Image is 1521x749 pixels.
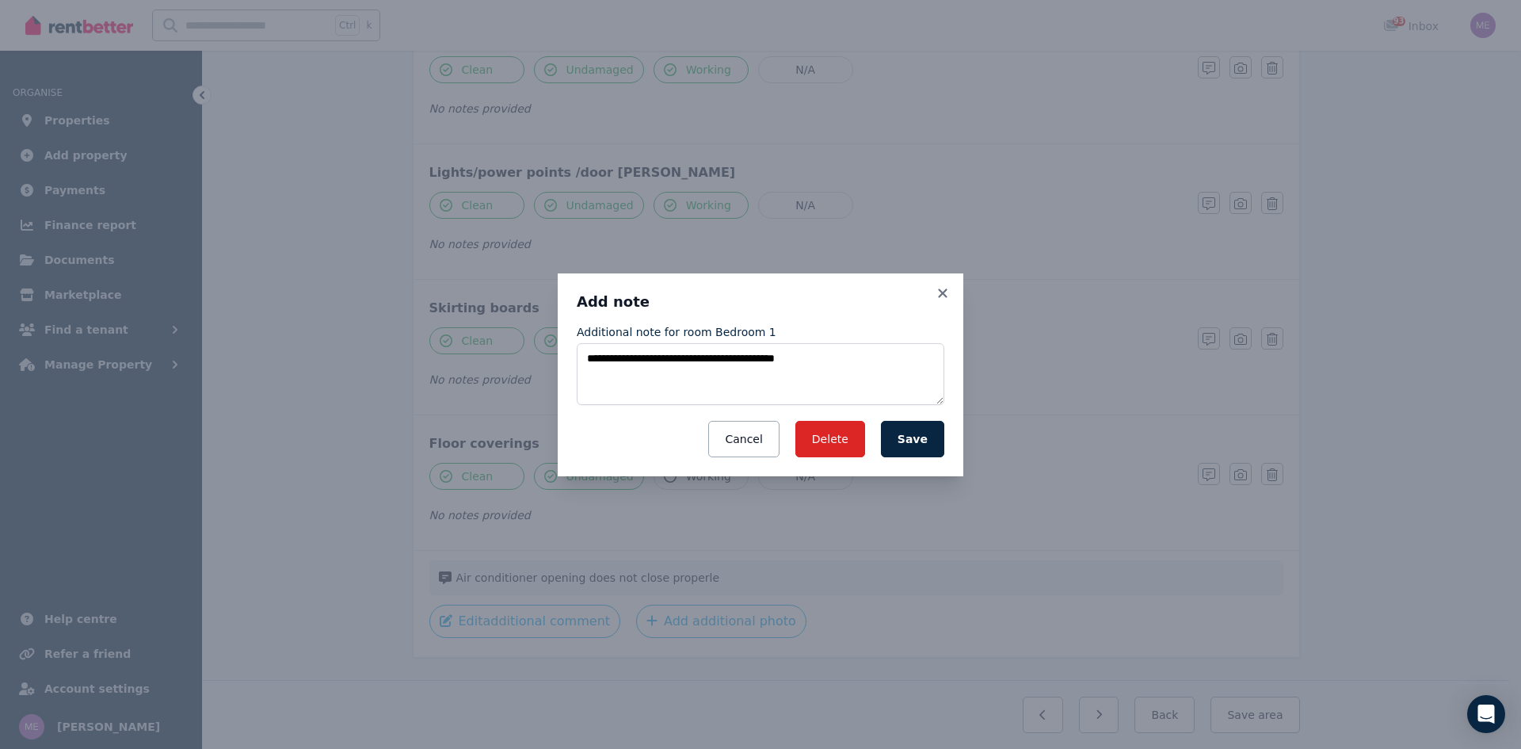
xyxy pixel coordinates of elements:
button: Cancel [708,421,779,457]
button: Delete [795,421,865,457]
h3: Add note [577,292,944,311]
label: Additional note for room Bedroom 1 [577,324,776,340]
button: Save [881,421,944,457]
div: Open Intercom Messenger [1467,695,1505,733]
